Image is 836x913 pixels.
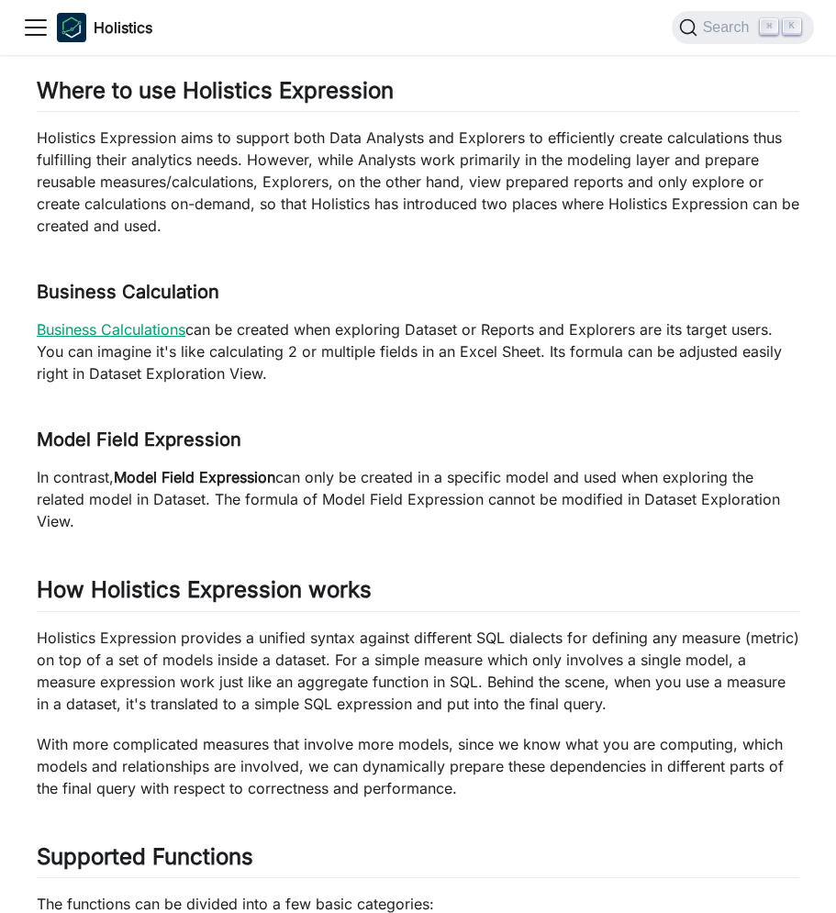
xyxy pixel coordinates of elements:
p: can be created when exploring Dataset or Reports and Explorers are its target users. You can imag... [37,318,799,384]
button: Search (Command+K) [672,11,814,44]
img: Holistics [57,13,86,42]
p: In contrast, can only be created in a specific model and used when exploring the related model in... [37,466,799,532]
p: With more complicated measures that involve more models, since we know what you are computing, wh... [37,733,799,799]
strong: Model Field Expression [114,468,275,486]
a: Business Calculations [37,320,185,339]
h3: Model Field Expression [37,429,799,451]
p: Holistics Expression provides a unified syntax against different SQL dialects for defining any me... [37,627,799,715]
kbd: K [783,18,801,35]
span: Search [697,19,761,36]
h2: Where to use Holistics Expression [37,77,799,112]
button: Toggle navigation bar [22,14,50,41]
h3: Business Calculation [37,281,799,304]
h2: How Holistics Expression works [37,576,799,611]
b: Holistics [94,17,152,39]
h2: Supported Functions [37,843,799,878]
p: Holistics Expression aims to support both Data Analysts and Explorers to efficiently create calcu... [37,127,799,237]
a: HolisticsHolistics [57,13,152,42]
kbd: ⌘ [760,18,778,35]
